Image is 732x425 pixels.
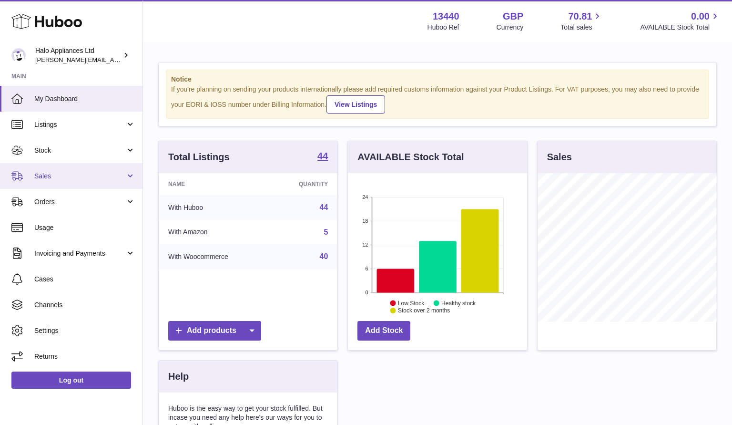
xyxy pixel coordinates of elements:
span: Settings [34,326,135,335]
span: Listings [34,120,125,129]
div: If you're planning on sending your products internationally please add required customs informati... [171,85,704,114]
a: 44 [317,151,328,163]
h3: Total Listings [168,151,230,164]
span: 0.00 [691,10,710,23]
text: Stock over 2 months [398,307,450,314]
span: AVAILABLE Stock Total [640,23,721,32]
a: View Listings [326,95,385,114]
span: Cases [34,275,135,284]
div: Currency [497,23,524,32]
strong: Notice [171,75,704,84]
span: Stock [34,146,125,155]
th: Name [159,173,270,195]
h3: Help [168,370,189,383]
a: 40 [320,252,328,260]
a: Add Stock [357,321,410,341]
span: Orders [34,197,125,207]
span: Channels [34,301,135,310]
a: 44 [320,203,328,211]
text: Healthy stock [441,300,476,306]
span: Usage [34,223,135,232]
a: 5 [324,228,328,236]
strong: GBP [503,10,523,23]
span: Invoicing and Payments [34,249,125,258]
a: Log out [11,372,131,389]
td: With Woocommerce [159,244,270,269]
div: Huboo Ref [427,23,459,32]
span: [PERSON_NAME][EMAIL_ADDRESS][DOMAIN_NAME] [35,56,191,63]
text: Low Stock [398,300,425,306]
span: My Dashboard [34,94,135,104]
span: 70.81 [568,10,592,23]
text: 12 [363,242,368,248]
span: Returns [34,352,135,361]
a: Add products [168,321,261,341]
h3: AVAILABLE Stock Total [357,151,464,164]
text: 18 [363,218,368,224]
span: Total sales [560,23,603,32]
td: With Huboo [159,195,270,220]
a: 70.81 Total sales [560,10,603,32]
text: 6 [366,266,368,271]
a: 0.00 AVAILABLE Stock Total [640,10,721,32]
td: With Amazon [159,220,270,245]
strong: 44 [317,151,328,161]
text: 0 [366,290,368,295]
img: paul@haloappliances.com [11,48,26,62]
h3: Sales [547,151,572,164]
div: Halo Appliances Ltd [35,46,121,64]
text: 24 [363,194,368,200]
th: Quantity [270,173,337,195]
span: Sales [34,172,125,181]
strong: 13440 [433,10,459,23]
